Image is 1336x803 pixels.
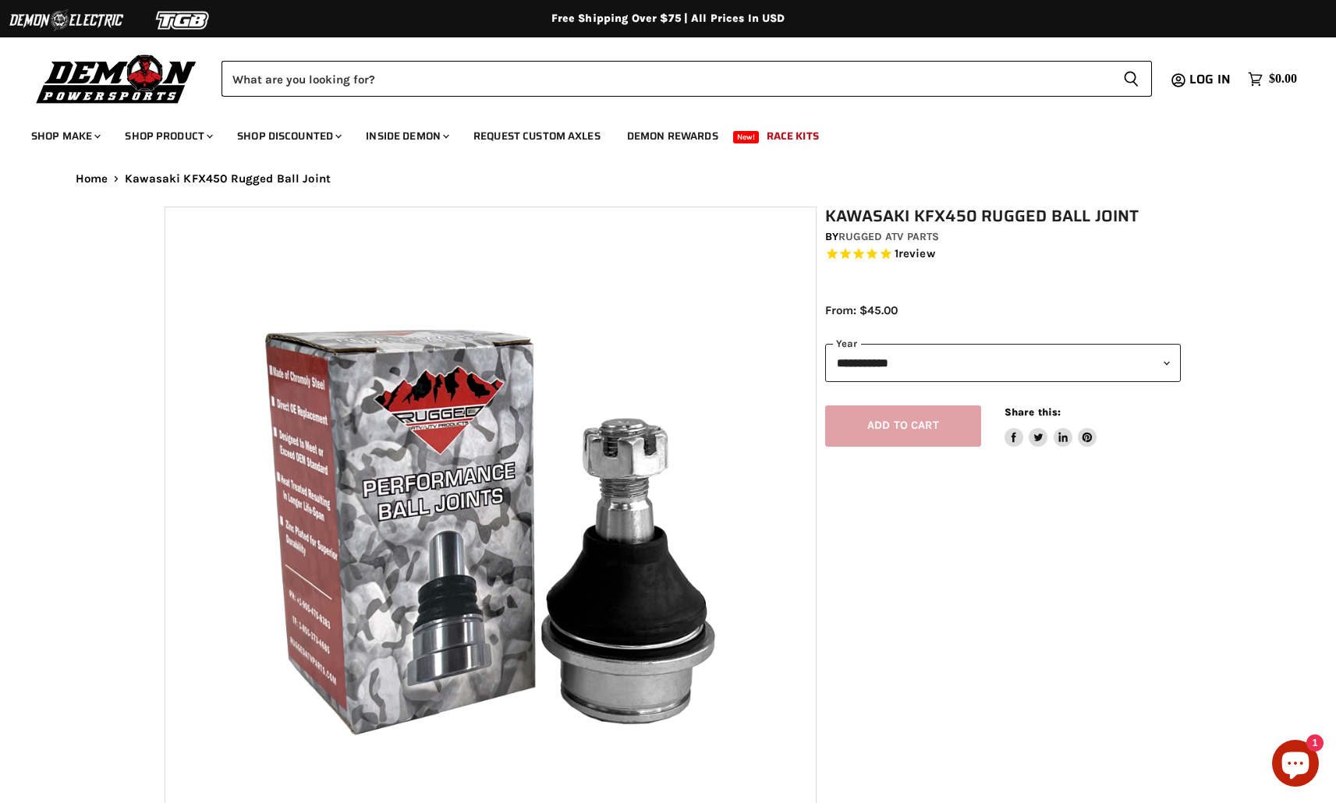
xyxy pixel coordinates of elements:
[825,344,1181,382] select: year
[354,120,459,152] a: Inside Demon
[1269,72,1297,87] span: $0.00
[44,172,1292,186] nav: Breadcrumbs
[838,230,939,243] a: Rugged ATV Parts
[825,207,1181,226] h1: Kawasaki KFX450 Rugged Ball Joint
[1005,406,1061,418] span: Share this:
[1111,61,1152,97] button: Search
[113,120,222,152] a: Shop Product
[825,303,898,317] span: From: $45.00
[895,246,935,260] span: 1 reviews
[125,5,242,35] img: TGB Logo 2
[8,5,125,35] img: Demon Electric Logo 2
[825,246,1181,263] span: Rated 5.0 out of 5 stars 1 reviews
[44,12,1292,26] div: Free Shipping Over $75 | All Prices In USD
[125,172,331,186] span: Kawasaki KFX450 Rugged Ball Joint
[1005,405,1097,447] aside: Share this:
[1189,69,1231,89] span: Log in
[1267,740,1324,791] inbox-online-store-chat: Shopify online store chat
[221,61,1111,97] input: Search
[19,120,110,152] a: Shop Make
[615,120,730,152] a: Demon Rewards
[755,120,831,152] a: Race Kits
[31,51,202,106] img: Demon Powersports
[19,114,1293,152] ul: Main menu
[221,61,1152,97] form: Product
[1240,68,1305,90] a: $0.00
[1182,73,1240,87] a: Log in
[76,172,108,186] a: Home
[733,131,760,143] span: New!
[898,246,935,260] span: review
[462,120,612,152] a: Request Custom Axles
[825,228,1181,246] div: by
[225,120,351,152] a: Shop Discounted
